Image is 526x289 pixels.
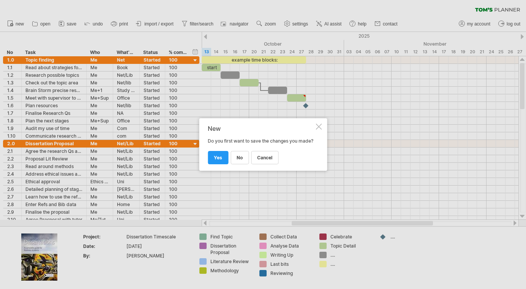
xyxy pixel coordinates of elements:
[208,125,314,164] div: Do you first want to save the changes you made?
[231,151,249,164] a: no
[257,155,272,160] span: cancel
[208,151,228,164] a: yes
[208,125,314,132] div: New
[214,155,222,160] span: yes
[237,155,243,160] span: no
[251,151,278,164] a: cancel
